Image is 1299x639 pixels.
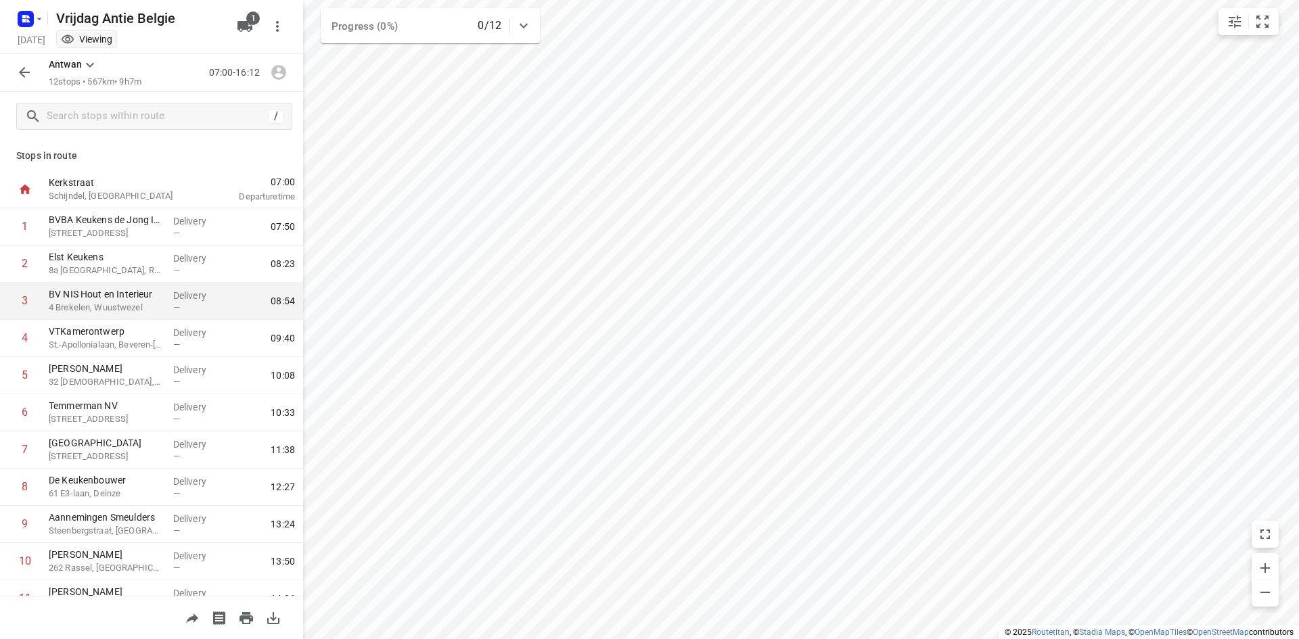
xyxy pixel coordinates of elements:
[271,443,295,456] span: 11:38
[22,257,28,270] div: 2
[173,549,223,563] p: Delivery
[49,264,162,277] p: 8a Zuiderdijk, Rijkevorsel
[173,377,180,387] span: —
[233,611,260,623] span: Print route
[173,326,223,339] p: Delivery
[173,563,180,573] span: —
[173,214,223,228] p: Delivery
[271,331,295,345] span: 09:40
[49,76,141,89] p: 12 stops • 567km • 9h7m
[49,57,82,72] p: Antwan
[173,228,180,238] span: —
[209,66,265,80] p: 07:00-16:12
[19,554,31,567] div: 10
[173,289,223,302] p: Delivery
[61,32,112,46] div: You are currently in view mode. To make any changes, go to edit project.
[49,213,162,227] p: BVBA Keukens de Jong Interieurinrichting
[173,475,223,488] p: Delivery
[22,517,28,530] div: 9
[22,480,28,493] div: 8
[173,488,180,498] span: —
[22,331,28,344] div: 4
[47,106,269,127] input: Search stops within route
[1005,628,1294,637] li: © 2025 , © , © © contributors
[173,252,223,265] p: Delivery
[1249,8,1276,35] button: Fit zoom
[179,611,206,623] span: Share route
[49,399,162,412] p: Temmerman NV
[271,369,295,382] span: 10:08
[173,400,223,414] p: Delivery
[260,611,287,623] span: Download route
[173,302,180,312] span: —
[173,586,223,600] p: Delivery
[271,592,295,605] span: 14:06
[49,585,162,598] p: [PERSON_NAME]
[173,451,180,461] span: —
[19,592,31,605] div: 11
[16,149,287,163] p: Stops in route
[49,450,162,463] p: 8A Industrielaan, Torhout
[271,480,295,494] span: 12:27
[271,257,295,270] span: 08:23
[206,175,295,189] span: 07:00
[478,18,501,34] p: 0/12
[49,375,162,389] p: 32 [DEMOGRAPHIC_DATA], Temse
[271,517,295,531] span: 13:24
[1218,8,1279,35] div: small contained button group
[49,250,162,264] p: Elst Keukens
[264,13,291,40] button: More
[49,473,162,487] p: De Keukenbouwer
[271,220,295,233] span: 07:50
[173,339,180,350] span: —
[49,338,162,352] p: St.-Apollonialaan, Beveren-Kruibeke-Zwijndrecht
[49,436,162,450] p: [GEOGRAPHIC_DATA]
[173,512,223,525] p: Delivery
[49,301,162,314] p: 4 Brekelen, Wuustwezel
[231,13,258,40] button: 1
[22,294,28,307] div: 3
[321,8,540,43] div: Progress (0%)0/12
[271,406,295,419] span: 10:33
[173,414,180,424] span: —
[49,511,162,524] p: Aannemingen Smeulders
[1221,8,1248,35] button: Map settings
[173,437,223,451] p: Delivery
[173,525,180,536] span: —
[332,20,398,32] span: Progress (0%)
[22,443,28,456] div: 7
[173,363,223,377] p: Delivery
[1193,628,1249,637] a: OpenStreetMap
[206,611,233,623] span: Print shipping labels
[206,190,295,204] p: Departure time
[49,325,162,338] p: VTKamerontwerp
[49,487,162,500] p: 61 E3-laan, Deinze
[49,524,162,538] p: Steenbergstraat, [GEOGRAPHIC_DATA]
[49,362,162,375] p: [PERSON_NAME]
[49,412,162,426] p: [STREET_ADDRESS]
[22,369,28,381] div: 5
[22,406,28,419] div: 6
[1135,628,1187,637] a: OpenMapTiles
[1079,628,1125,637] a: Stadia Maps
[271,294,295,308] span: 08:54
[49,176,189,189] p: Kerkstraat
[49,561,162,575] p: 262 Rassel, [GEOGRAPHIC_DATA]
[1032,628,1070,637] a: Routetitan
[49,548,162,561] p: [PERSON_NAME]
[265,66,292,78] span: Route unassigned
[22,220,28,233] div: 1
[49,189,189,203] p: Schijndel, [GEOGRAPHIC_DATA]
[271,554,295,568] span: 13:50
[49,227,162,240] p: [STREET_ADDRESS]
[246,11,260,25] span: 1
[49,287,162,301] p: BV NIS Hout en Interieur
[173,265,180,275] span: —
[269,109,283,124] div: /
